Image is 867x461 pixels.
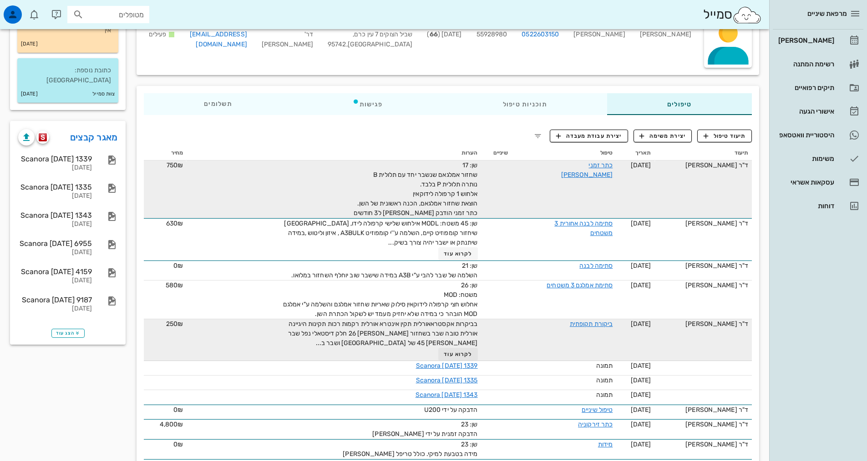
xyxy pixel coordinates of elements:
div: [DATE] [18,164,92,172]
th: מחיר [144,146,187,160]
div: [DATE] [18,192,92,200]
a: אישורי הגעה [773,100,863,122]
small: צוות סמייל [92,89,115,99]
strong: 66 [430,30,438,38]
span: 250₪ [166,320,183,328]
a: תגהיסטוריית וואטסאפ [773,124,863,146]
div: דוחות [776,202,834,210]
span: [DATE] [631,421,651,428]
a: 0522603150 [522,30,559,40]
span: תיעוד טיפול [704,132,746,140]
div: Scanora [DATE] 1339 [18,155,92,163]
p: כתובת נוספת: [GEOGRAPHIC_DATA] [25,65,111,85]
a: כתר זמני [PERSON_NAME] [561,161,613,179]
a: רשימת המתנה [773,53,863,75]
div: ד"ר [PERSON_NAME] [658,405,748,415]
th: טיפול [512,146,617,160]
span: מרפאת שיניים [807,10,847,18]
span: [DATE] [631,262,651,270]
th: הערות [187,146,481,160]
span: 55928980 [477,30,507,38]
div: Scanora [DATE] 1343 [18,211,92,220]
small: [DATE] [21,89,38,99]
span: יצירת עבודת מעבדה [556,132,622,140]
a: Scanora [DATE] 1343 [416,391,478,399]
span: [DATE] [631,441,651,448]
a: [PERSON_NAME] [773,30,863,51]
th: תיעוד [654,146,752,160]
span: תשלומים [204,101,232,107]
button: לקרוא עוד [438,247,478,260]
span: תמונה [596,376,613,384]
span: [GEOGRAPHIC_DATA] [346,40,413,48]
button: תיעוד טיפול [697,130,752,142]
span: 630₪ [166,220,183,227]
span: שן: 21 השלמה של שבר להבי ע"י A3B במידה שישבר שוב יוחלף השחזור במלואו. [291,262,477,279]
span: לקרוא עוד [444,351,472,357]
span: [DATE] [631,406,651,414]
div: Scanora [DATE] 1335 [18,183,92,191]
span: , [353,30,354,38]
a: דוחות [773,195,863,217]
div: טיפולים [607,93,752,115]
span: [DATE] ( ) [427,30,461,38]
button: לקרוא עוד [438,348,478,361]
a: עסקאות אשראי [773,171,863,193]
span: הדבקה על ידי U200 [424,406,478,414]
span: [DATE] [631,281,651,289]
a: טיפול שיניים [582,406,613,414]
div: Scanora [DATE] 4159 [18,267,92,276]
span: 0₪ [173,441,183,448]
div: פגישות [292,93,443,115]
span: [DATE] [631,320,651,328]
a: סתימה לבנה [579,262,613,270]
div: ד"ר [PERSON_NAME] [658,319,748,329]
span: פעילים [149,30,167,38]
small: [DATE] [21,39,38,49]
button: יצירת עבודת מעבדה [550,130,628,142]
a: סתימה לבנה אחורית 3 משטחים [554,220,613,237]
div: ד"ר [PERSON_NAME] [658,420,748,429]
div: משימות [776,155,834,162]
span: שן: 26 משטח: MOD אחלוש חצי קרפולה לידוקאין סילוק שאריות שחזור אמלגם והשלמה ע"י אמלגם MOD הובהר כי... [283,281,478,318]
p: אין [25,25,111,35]
span: תמונה [596,362,613,370]
div: [DATE] [18,277,92,285]
span: שן: 45 משטח: MODL אילחוש שלישי קרפולה לידו, [GEOGRAPHIC_DATA] שיחזור קומפוזיט קיים, השלמה ע''י קו... [284,220,477,246]
span: הצג עוד [56,331,80,336]
span: תמונה [596,391,613,399]
div: תיקים רפואיים [776,84,834,91]
div: [DATE] [18,220,92,228]
div: ד"ר [PERSON_NAME] [658,160,748,170]
span: בביקרות אקסטראאורלית תקין אינטרא אורלית רקמות רכות תקינות היגיינה אורלית טובה שבר בשחזור [PERSON_... [288,320,478,347]
div: [PERSON_NAME] [566,17,632,55]
div: Scanora [DATE] 6955 [18,239,92,248]
div: ד"ר [PERSON_NAME] [658,261,748,271]
button: scanora logo [36,131,49,144]
span: שן: 23 מידה בטבעת למיקי. כולל טריפל [PERSON_NAME] [343,441,477,458]
div: ד"ר [PERSON_NAME] [658,219,748,228]
button: יצירת משימה [634,130,692,142]
div: [DATE] [18,249,92,256]
div: [PERSON_NAME] [776,37,834,44]
span: תג [27,7,32,13]
span: שביל הצוקים 7 עין כרם [353,30,412,38]
a: סתימת אמלגם 3 משטחים [547,281,613,289]
div: עסקאות אשראי [776,179,834,186]
a: כתר זירקוניה [578,421,613,428]
span: יצירת משימה [639,132,686,140]
span: שן: 23 הדבקה זמנית על ידי [PERSON_NAME] [372,421,477,438]
span: [DATE] [631,376,651,384]
span: 0₪ [173,406,183,414]
div: ד"ר [PERSON_NAME] [658,281,748,290]
span: 580₪ [166,281,183,289]
span: [DATE] [631,220,651,227]
div: דר' [PERSON_NAME] [254,17,320,55]
div: [DATE] [18,305,92,313]
div: אישורי הגעה [776,108,834,115]
a: תיקים רפואיים [773,77,863,99]
img: scanora logo [39,133,47,141]
div: היסטוריית וואטסאפ [776,131,834,139]
a: מאגר קבצים [70,130,118,145]
span: לקרוא עוד [444,251,472,257]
